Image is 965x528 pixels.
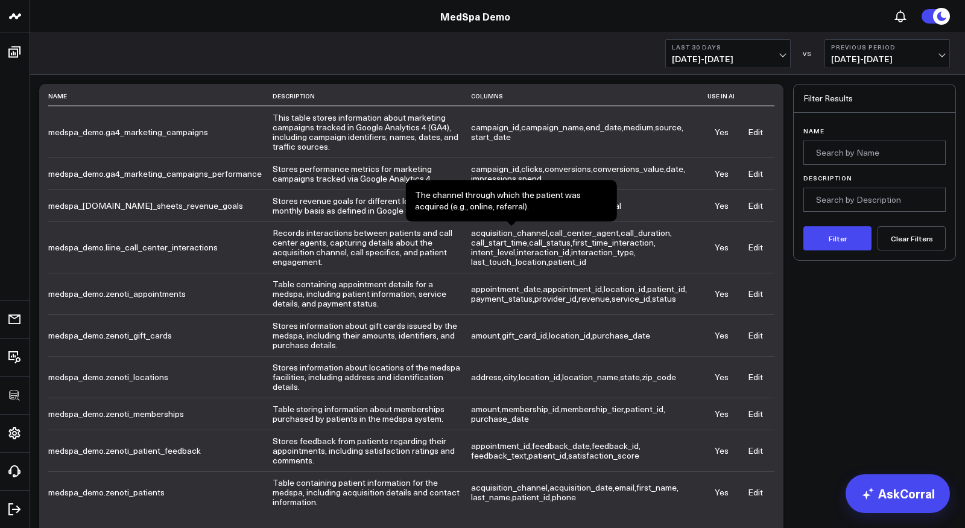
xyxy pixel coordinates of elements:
span: , [543,283,604,294]
a: Edit [748,371,763,383]
button: Clear Filters [878,226,946,250]
input: Search by Description [803,188,946,212]
td: medspa_demo.zenoti_patient_feedback [48,430,273,471]
span: goal_id [471,200,498,211]
span: state [620,371,640,383]
span: , [572,237,656,248]
span: , [543,200,569,211]
a: Edit [748,445,763,456]
span: , [471,121,521,133]
td: Yes [707,221,736,273]
span: , [561,403,625,415]
span: , [666,163,685,174]
td: Table containing patient information for the medspa, including acquisition details and contact in... [273,471,471,513]
span: , [502,329,549,341]
span: revenue [578,293,610,304]
span: , [521,163,545,174]
span: , [512,491,552,503]
button: Filter [803,226,872,250]
span: , [562,371,620,383]
span: acquisition_channel [471,482,548,493]
span: , [655,121,683,133]
span: , [545,163,593,174]
td: Table containing appointment details for a medspa, including patient information, service details... [273,273,471,314]
span: , [604,283,647,294]
span: purchase_date [471,413,529,424]
span: date [666,163,683,174]
span: amount [471,329,500,341]
span: patient_id [528,450,566,461]
span: , [647,283,687,294]
td: This table stores information about marketing campaigns tracked in Google Analytics 4 (GA4), incl... [273,106,471,157]
span: , [615,482,636,493]
span: feedback_date [532,440,590,451]
td: Stores information about locations of the medspa facilities, including address and identification... [273,356,471,398]
span: interaction_type [571,246,634,258]
td: Yes [707,356,736,398]
th: Description [273,86,471,106]
span: , [592,440,641,451]
span: patient_id [625,403,663,415]
span: , [471,482,549,493]
span: last_name [471,491,510,503]
span: , [593,163,666,174]
td: medspa_demo.ga4_marketing_campaigns_performance [48,157,273,189]
span: gift_card_id [502,329,547,341]
b: Last 30 Days [672,43,784,51]
span: , [471,329,502,341]
td: medspa_demo.liine_call_center_interactions [48,221,273,273]
span: , [471,293,534,304]
span: call_start_time [471,237,527,248]
td: Yes [707,106,736,157]
span: acquisition_date [549,482,613,493]
span: , [471,440,532,451]
td: Stores revenue goals for different locations on a monthly basis as defined in Google Sheets. [273,189,471,221]
td: Yes [707,430,736,471]
span: campaign_name [521,121,584,133]
span: feedback_id [592,440,639,451]
span: conversions_value [593,163,664,174]
td: medspa_demo.zenoti_appointments [48,273,273,314]
span: source [655,121,682,133]
span: revenue_goal [569,200,621,211]
a: Edit [748,200,763,211]
a: Edit [748,486,763,498]
td: Records interactions between patients and call center agents, capturing details about the acquisi... [273,221,471,273]
span: , [502,403,561,415]
b: Previous Period [831,43,943,51]
td: Table storing information about memberships purchased by patients in the medspa system. [273,398,471,430]
a: MedSpa Demo [440,10,510,23]
span: , [529,237,572,248]
span: , [621,227,672,238]
div: VS [797,50,818,57]
span: location_id [549,329,590,341]
span: patient_id [548,256,586,267]
td: medspa_demo.zenoti_gift_cards [48,314,273,356]
span: call_duration [621,227,670,238]
span: impressions [471,173,516,184]
span: month [543,200,568,211]
button: Last 30 Days[DATE]-[DATE] [665,39,791,68]
span: feedback_text [471,450,527,461]
label: Description [803,174,946,182]
span: location_id [500,200,542,211]
span: membership_tier [561,403,624,415]
span: amount [471,403,500,415]
td: medspa_demo.zenoti_locations [48,356,273,398]
label: Name [803,127,946,135]
span: membership_id [502,403,559,415]
span: address [471,371,502,383]
span: , [519,371,562,383]
span: location_name [562,371,618,383]
td: Stores feedback from patients regarding their appointments, including satisfaction ratings and co... [273,430,471,471]
span: , [571,246,636,258]
input: Search by Name [803,141,946,165]
a: Edit [748,408,763,419]
span: , [471,246,517,258]
span: , [549,329,592,341]
th: Columns [471,86,707,106]
th: Use in AI [707,86,736,106]
span: clicks [521,163,543,174]
span: zip_code [642,371,676,383]
a: AskCorral [846,474,950,513]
